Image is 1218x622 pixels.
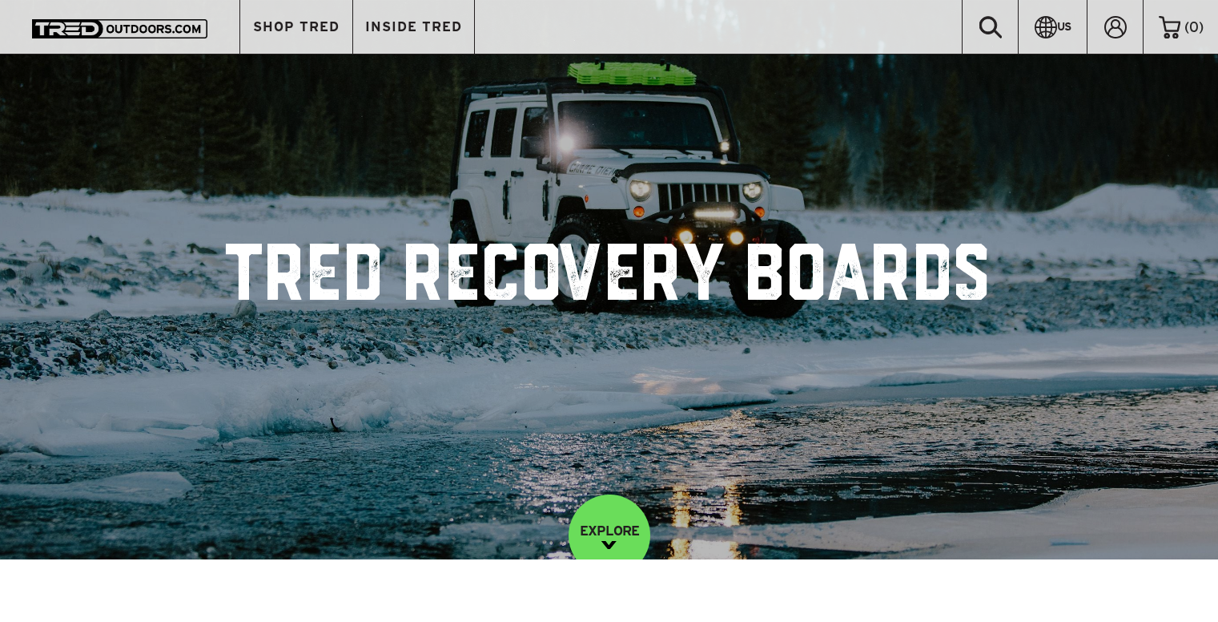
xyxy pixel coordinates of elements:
span: SHOP TRED [253,20,340,34]
img: cart-icon [1159,16,1180,38]
span: INSIDE TRED [365,20,462,34]
img: TRED Outdoors America [32,19,207,38]
a: EXPLORE [569,495,650,576]
span: 0 [1189,19,1199,34]
span: ( ) [1184,20,1204,34]
img: down-image [601,541,617,549]
h1: TRED Recovery Boards [226,244,992,316]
